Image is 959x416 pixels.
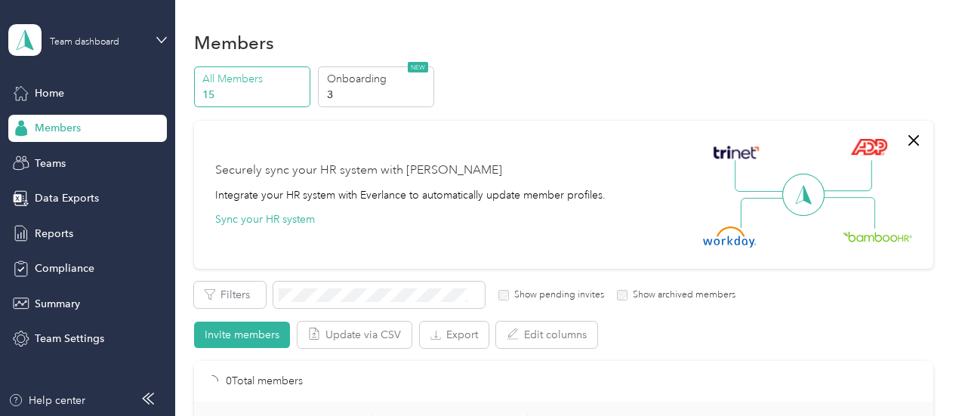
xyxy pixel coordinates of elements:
button: Sync your HR system [215,211,315,227]
img: Workday [703,226,756,248]
img: Line Right Up [819,160,872,192]
div: Team dashboard [50,38,119,47]
span: Summary [35,296,80,312]
button: Edit columns [496,322,597,348]
span: NEW [408,62,428,72]
button: Invite members [194,322,290,348]
span: Teams [35,156,66,171]
span: Data Exports [35,190,99,206]
p: Onboarding [327,71,430,87]
span: Compliance [35,260,94,276]
p: 0 Total members [226,373,303,390]
img: Line Left Down [740,197,793,228]
iframe: Everlance-gr Chat Button Frame [874,331,959,416]
span: Home [35,85,64,101]
div: Securely sync your HR system with [PERSON_NAME] [215,162,502,180]
img: Trinet [710,142,763,163]
p: All Members [202,71,305,87]
img: Line Left Up [735,160,788,193]
img: BambooHR [843,231,912,242]
span: Team Settings [35,331,104,347]
span: Members [35,120,81,136]
p: 3 [327,87,430,103]
button: Filters [194,282,266,308]
span: Reports [35,226,73,242]
div: Integrate your HR system with Everlance to automatically update member profiles. [215,187,606,203]
img: ADP [850,138,887,156]
button: Export [420,322,489,348]
p: 15 [202,87,305,103]
button: Help center [8,393,85,408]
button: Update via CSV [298,322,412,348]
label: Show pending invites [509,288,604,302]
h1: Members [194,35,274,51]
label: Show archived members [628,288,735,302]
img: Line Right Down [822,197,875,230]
